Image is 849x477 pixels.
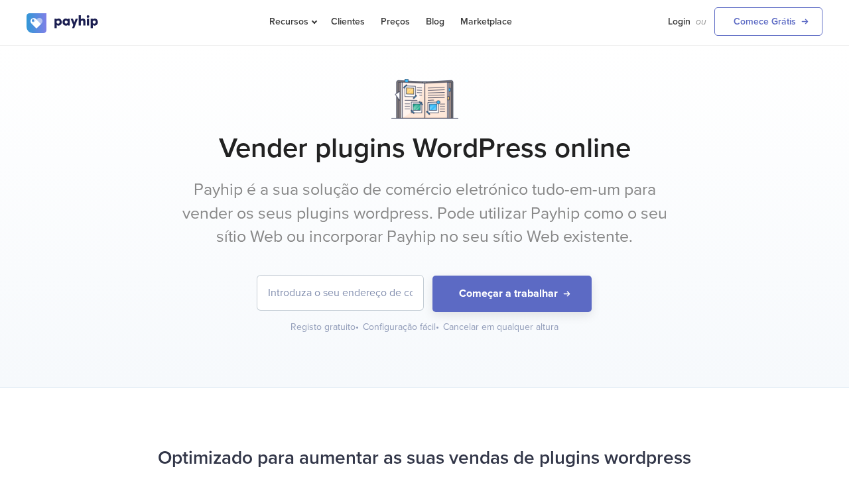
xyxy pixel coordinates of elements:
[176,178,673,249] p: Payhip é a sua solução de comércio eletrónico tudo-em-um para vender os seus plugins wordpress. P...
[443,321,558,334] div: Cancelar em qualquer altura
[356,321,359,333] span: •
[291,321,360,334] div: Registo gratuito
[436,321,439,333] span: •
[391,79,458,119] img: Notebook.png
[714,7,822,36] a: Comece Grátis
[269,16,315,27] span: Recursos
[27,132,822,165] h1: Vender plugins WordPress online
[363,321,440,334] div: Configuração fácil
[432,276,592,312] button: Começar a trabalhar
[257,276,423,310] input: Introduza o seu endereço de correio eletrónico
[27,441,822,476] h2: Optimizado para aumentar as suas vendas de plugins wordpress
[27,13,99,33] img: logo.svg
